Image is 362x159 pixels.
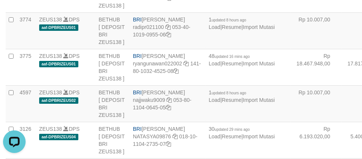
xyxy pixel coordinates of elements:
span: 48 [209,53,250,59]
a: Import Mutasi [243,24,275,30]
span: aaf-DPBRIZEUS01 [39,61,78,67]
a: Copy radipr021100 to clipboard [165,24,171,30]
td: DPS [36,122,96,158]
a: Copy 053401019095506 to clipboard [166,32,171,38]
a: Import Mutasi [243,97,275,103]
a: Copy najjwaku9009 to clipboard [166,97,172,103]
span: | | [209,89,275,103]
td: Rp 6.193.020,00 [291,122,342,158]
a: najjwaku9009 [133,97,165,103]
td: DPS [36,12,96,49]
button: Open LiveChat chat widget [3,3,26,26]
a: Copy 053801104064505 to clipboard [166,104,171,111]
td: BETHUB [ DEPOSIT BRI ZEUS138 ] [96,12,130,49]
a: ryangunawan022002 [133,61,182,67]
span: 30 [209,126,250,132]
td: BETHUB [ DEPOSIT BRI ZEUS138 ] [96,85,130,122]
a: ZEUS138 [39,126,62,132]
span: BRI [133,126,142,132]
span: aaf-DPBRIZEUS02 [39,97,78,104]
span: BRI [133,17,142,23]
span: aaf-DPBRIZEUS01 [39,24,78,31]
span: | | [209,17,275,30]
span: updated 8 hours ago [212,91,246,95]
span: updated 16 mins ago [215,55,250,59]
a: NATASYA09876 [133,133,171,139]
a: ZEUS138 [39,17,62,23]
span: updated 8 hours ago [212,18,246,22]
a: Copy 141801032452508 to clipboard [173,68,179,74]
a: Copy NATASYA09876 to clipboard [173,133,178,139]
td: Rp 10.007,00 [291,12,342,49]
span: BRI [133,53,142,59]
td: Rp 10.007,00 [291,85,342,122]
a: Load [209,24,220,30]
span: aaf-DPBRIZEUS04 [39,134,78,140]
td: [PERSON_NAME] 053-80-1104-0645-05 [130,85,206,122]
td: BETHUB [ DEPOSIT BRI ZEUS138 ] [96,49,130,85]
span: | | [209,53,275,67]
span: 1 [209,89,246,95]
td: 3775 [17,49,36,85]
a: ZEUS138 [39,53,62,59]
td: 4597 [17,85,36,122]
a: Load [209,97,220,103]
td: [PERSON_NAME] 018-10-1104-2735-07 [130,122,206,158]
a: Resume [222,24,241,30]
span: updated 29 mins ago [215,127,250,132]
a: Load [209,133,220,139]
a: Load [209,61,220,67]
td: BETHUB [ DEPOSIT BRI ZEUS138 ] [96,122,130,158]
td: DPS [36,49,96,85]
td: 3126 [17,122,36,158]
td: [PERSON_NAME] 053-40-1019-0955-06 [130,12,206,49]
a: ZEUS138 [39,89,62,95]
a: Resume [222,133,241,139]
a: Import Mutasi [243,61,275,67]
td: 3774 [17,12,36,49]
a: Import Mutasi [243,133,275,139]
span: 1 [209,17,246,23]
a: Copy 018101104273507 to clipboard [166,141,171,147]
td: DPS [36,85,96,122]
a: Copy ryangunawan022002 to clipboard [183,61,189,67]
a: radipr021100 [133,24,164,30]
a: Resume [222,61,241,67]
td: Rp 18.467.948,00 [291,49,342,85]
a: Resume [222,97,241,103]
span: BRI [133,89,142,95]
span: | | [209,126,275,139]
td: [PERSON_NAME] 141-80-1032-4525-08 [130,49,206,85]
